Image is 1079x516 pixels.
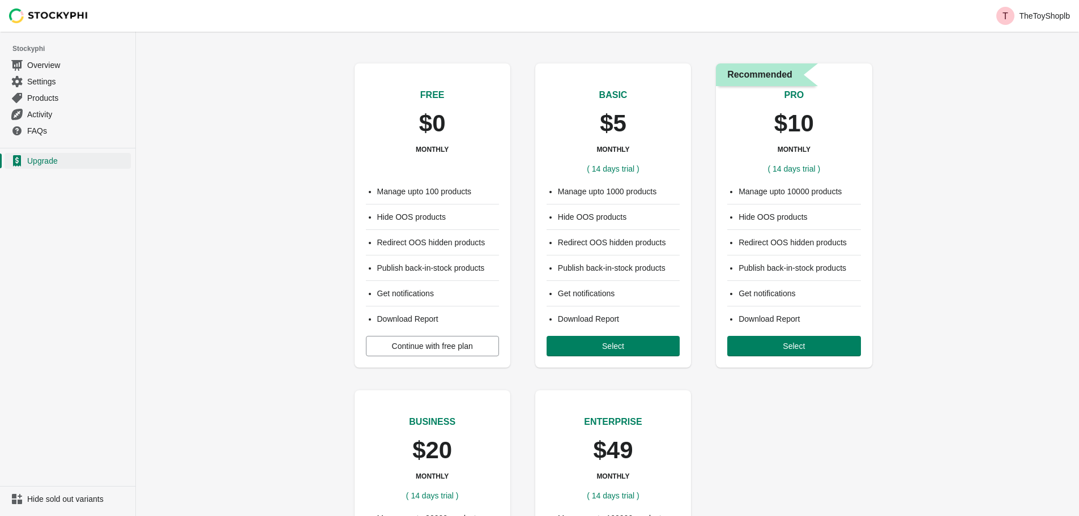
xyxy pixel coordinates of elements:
li: Redirect OOS hidden products [558,237,680,248]
span: BUSINESS [409,417,455,427]
p: $10 [774,111,814,136]
span: ( 14 days trial ) [406,491,459,500]
span: Settings [27,76,129,87]
span: Continue with free plan [392,342,473,351]
span: BASIC [599,90,628,100]
span: ( 14 days trial ) [587,164,639,173]
li: Manage upto 100 products [377,186,499,197]
p: $20 [412,438,452,463]
p: $5 [600,111,626,136]
li: Publish back-in-stock products [558,262,680,274]
span: Activity [27,109,129,120]
span: Recommended [727,68,792,82]
h3: MONTHLY [596,145,629,154]
span: Stockyphi [12,43,135,54]
button: Avatar with initials TTheToyShoplb [992,5,1074,27]
a: Products [5,89,131,106]
span: Select [602,342,624,351]
span: Overview [27,59,129,71]
p: $0 [419,111,446,136]
li: Hide OOS products [377,211,499,223]
button: Continue with free plan [366,336,499,356]
li: Publish back-in-stock products [377,262,499,274]
button: Select [547,336,680,356]
li: Redirect OOS hidden products [377,237,499,248]
a: FAQs [5,122,131,139]
span: FREE [420,90,445,100]
li: Redirect OOS hidden products [739,237,860,248]
span: Products [27,92,129,104]
p: TheToyShoplb [1019,11,1070,20]
li: Download Report [739,313,860,325]
a: Activity [5,106,131,122]
span: PRO [784,90,804,100]
span: ENTERPRISE [584,417,642,427]
h3: MONTHLY [596,472,629,481]
a: Settings [5,73,131,89]
h3: MONTHLY [416,145,449,154]
li: Get notifications [377,288,499,299]
li: Download Report [377,313,499,325]
li: Hide OOS products [739,211,860,223]
button: Select [727,336,860,356]
span: Select [783,342,805,351]
span: Upgrade [27,155,129,167]
span: Avatar with initials T [996,7,1014,25]
li: Get notifications [558,288,680,299]
text: T [1003,11,1009,21]
p: $49 [593,438,633,463]
li: Manage upto 1000 products [558,186,680,197]
li: Manage upto 10000 products [739,186,860,197]
li: Download Report [558,313,680,325]
h3: MONTHLY [416,472,449,481]
img: Stockyphi [9,8,88,23]
span: Hide sold out variants [27,493,129,505]
span: ( 14 days trial ) [768,164,821,173]
li: Hide OOS products [558,211,680,223]
a: Overview [5,57,131,73]
a: Upgrade [5,153,131,169]
span: ( 14 days trial ) [587,491,639,500]
li: Publish back-in-stock products [739,262,860,274]
h3: MONTHLY [778,145,811,154]
a: Hide sold out variants [5,491,131,507]
span: FAQs [27,125,129,137]
li: Get notifications [739,288,860,299]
